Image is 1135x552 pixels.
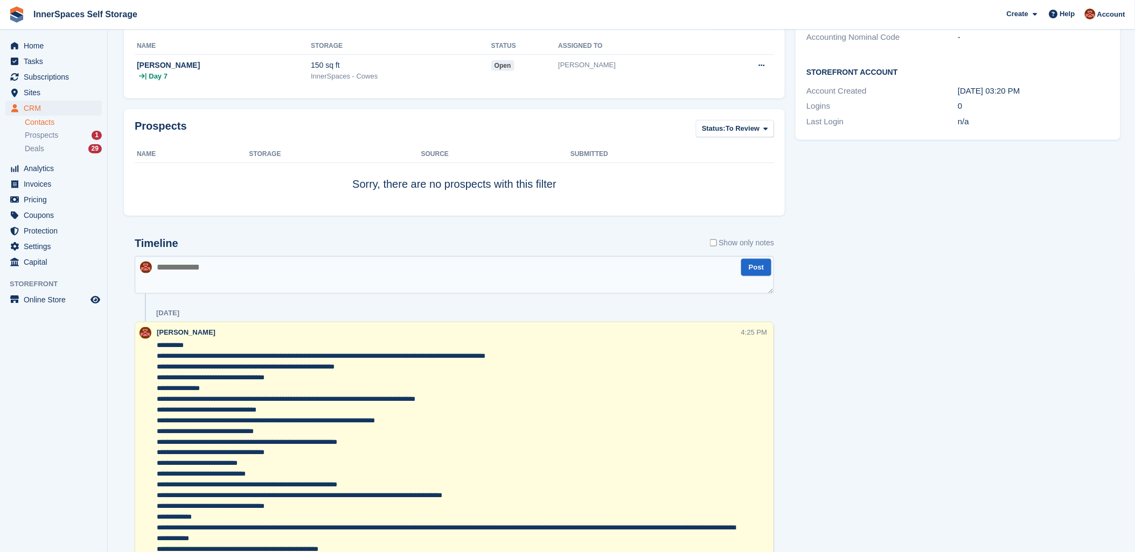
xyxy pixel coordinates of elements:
a: menu [5,161,102,176]
span: Help [1060,9,1075,19]
a: menu [5,239,102,254]
span: Coupons [24,208,88,223]
div: 29 [88,144,102,153]
span: Deals [25,144,44,154]
label: Show only notes [710,237,775,249]
a: menu [5,69,102,84]
a: menu [5,208,102,223]
th: Name [135,38,311,55]
th: Assigned to [558,38,713,55]
span: | [145,71,147,82]
span: Create [1007,9,1028,19]
a: Deals 29 [25,143,102,154]
span: Prospects [25,130,58,140]
span: CRM [24,101,88,116]
div: 1 [92,131,102,140]
div: 4:25 PM [741,327,767,337]
div: [DATE] 03:20 PM [958,85,1109,97]
div: Last Login [806,116,958,128]
a: menu [5,192,102,207]
span: Home [24,38,88,53]
div: - [958,31,1109,44]
span: Capital [24,254,88,270]
h2: Storefront Account [806,66,1109,77]
h2: Prospects [135,120,187,140]
div: [PERSON_NAME] [137,60,311,71]
span: Online Store [24,292,88,307]
button: Post [741,259,771,277]
span: To Review [726,123,760,134]
span: open [491,60,514,71]
a: menu [5,85,102,100]
button: Status: To Review [696,120,774,138]
span: Sites [24,85,88,100]
th: Status [491,38,558,55]
a: Prospects 1 [25,130,102,141]
span: Subscriptions [24,69,88,84]
div: n/a [958,116,1109,128]
div: [DATE] [156,309,179,317]
h2: Timeline [135,237,178,250]
img: stora-icon-8386f47178a22dfd0bd8f6a31ec36ba5ce8667c1dd55bd0f319d3a0aa187defe.svg [9,6,25,23]
th: Submitted [570,146,774,163]
a: menu [5,54,102,69]
div: 0 [958,100,1109,112]
span: Day 7 [149,71,168,82]
span: Invoices [24,176,88,192]
th: Name [135,146,249,163]
img: Abby Tilley [140,327,151,339]
span: Settings [24,239,88,254]
span: Protection [24,223,88,238]
div: Accounting Nominal Code [806,31,958,44]
span: Account [1097,9,1125,20]
a: menu [5,292,102,307]
span: Storefront [10,279,107,289]
th: Storage [249,146,421,163]
span: [PERSON_NAME] [157,328,215,336]
input: Show only notes [710,237,717,249]
img: Abby Tilley [140,261,152,273]
img: Abby Tilley [1085,9,1096,19]
a: menu [5,223,102,238]
div: InnerSpaces - Cowes [311,71,491,82]
th: Source [421,146,570,163]
a: InnerSpaces Self Storage [29,5,142,23]
a: menu [5,38,102,53]
span: Pricing [24,192,88,207]
a: menu [5,101,102,116]
span: Analytics [24,161,88,176]
span: Sorry, there are no prospects with this filter [352,178,556,190]
div: Account Created [806,85,958,97]
a: menu [5,176,102,192]
div: [PERSON_NAME] [558,60,713,70]
div: 150 sq ft [311,60,491,71]
th: Storage [311,38,491,55]
a: Contacts [25,117,102,128]
div: Logins [806,100,958,112]
a: menu [5,254,102,270]
span: Status: [702,123,726,134]
a: Preview store [89,293,102,306]
span: Tasks [24,54,88,69]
